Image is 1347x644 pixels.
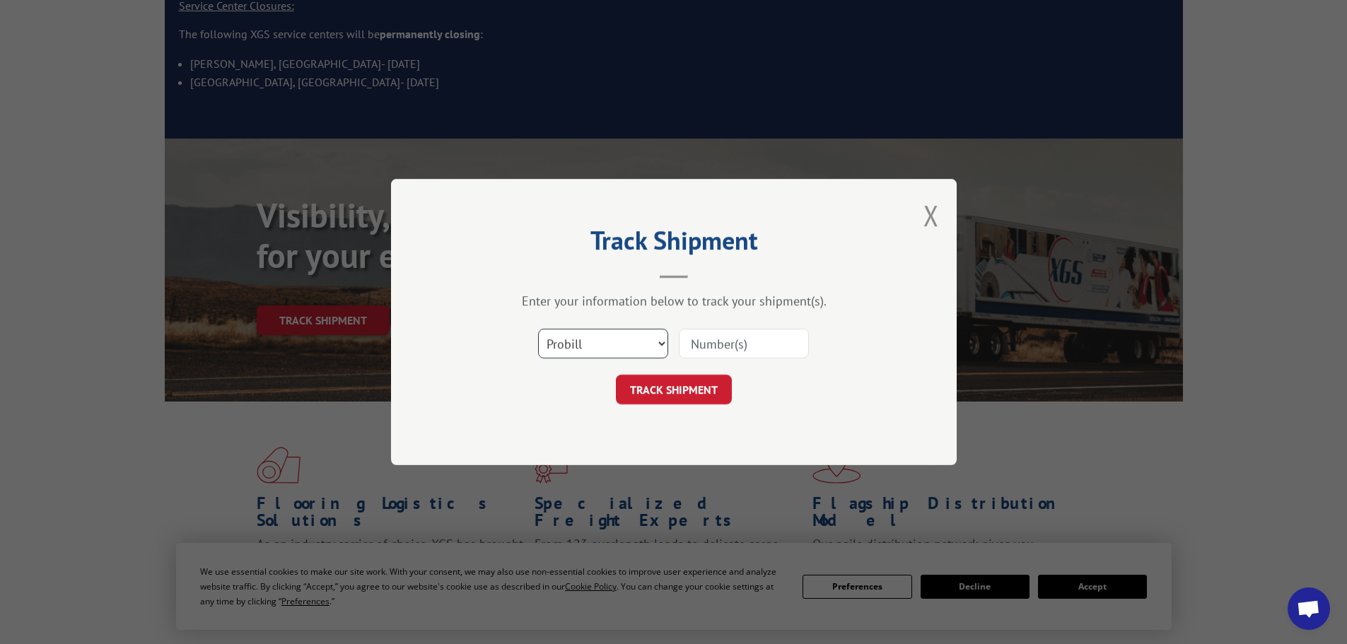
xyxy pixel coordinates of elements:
input: Number(s) [679,329,809,358]
button: Close modal [923,197,939,234]
button: TRACK SHIPMENT [616,375,732,404]
a: Open chat [1288,587,1330,630]
h2: Track Shipment [462,230,886,257]
div: Enter your information below to track your shipment(s). [462,293,886,309]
